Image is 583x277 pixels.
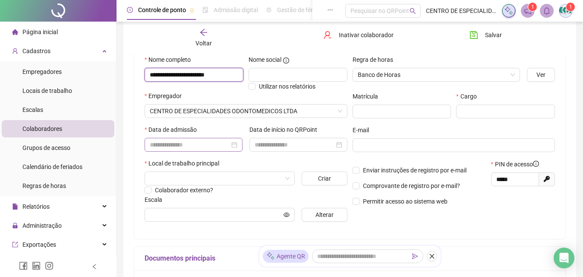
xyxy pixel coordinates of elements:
span: Salvar [485,30,502,40]
span: left [91,264,98,270]
span: Locais de trabalho [22,87,72,94]
button: Inativar colaborador [317,28,400,42]
span: Gestão de férias [277,6,321,13]
span: CENTRO DE ESPECIALIDADES ODONTOMEDICOS LTDA [150,105,342,118]
span: file-done [202,7,208,13]
label: Data de admissão [145,125,202,134]
sup: Atualize o seu contato no menu Meus Dados [566,3,575,11]
button: Salvar [463,28,508,42]
span: Colaborador externo? [155,187,213,194]
label: Cargo [456,92,482,101]
span: clock-circle [127,7,133,13]
span: Criar [318,174,331,183]
span: PIN de acesso [495,159,539,169]
span: close [429,253,435,259]
span: CENTRO DE ESPECIALIDADES ODONTOMEDICOS LTDA [426,6,497,16]
span: lock [12,223,18,229]
span: info-circle [533,161,539,167]
span: Regras de horas [22,182,66,189]
label: Data de início no QRPoint [249,125,323,134]
div: Agente QR [263,250,309,263]
img: sparkle-icon.fc2bf0ac1784a2077858766a79e2daf3.svg [266,252,275,261]
span: Alterar [315,210,334,220]
div: Open Intercom Messenger [554,248,574,268]
span: Colaboradores [22,125,62,132]
span: Calendário de feriados [22,163,82,170]
sup: 1 [528,3,537,11]
span: Comprovante de registro por e-mail? [363,182,460,189]
h5: Documentos principais [145,253,555,264]
span: eye [284,212,290,218]
img: 29982 [559,4,572,17]
span: Cadastros [22,48,50,54]
span: user-add [12,48,18,54]
span: Permitir acesso ao sistema web [363,198,447,205]
span: instagram [45,261,54,270]
span: Exportações [22,241,56,248]
button: Alterar [302,208,347,222]
span: pushpin [189,8,195,13]
span: file [12,204,18,210]
span: user-delete [323,31,332,39]
span: Nome social [249,55,281,64]
span: save [470,31,478,39]
span: Admissão digital [214,6,258,13]
span: Página inicial [22,29,58,35]
span: search [410,8,416,14]
span: 1 [569,4,572,10]
span: Enviar instruções de registro por e-mail [363,167,466,174]
label: Regra de horas [353,55,399,64]
span: export [12,242,18,248]
span: Grupos de acesso [22,144,70,151]
img: sparkle-icon.fc2bf0ac1784a2077858766a79e2daf3.svg [504,6,514,16]
span: facebook [19,261,28,270]
span: Inativar colaborador [339,30,394,40]
span: Utilizar nos relatórios [259,83,315,90]
span: 1 [531,4,534,10]
span: arrow-left [199,28,208,37]
label: Escala [145,195,168,204]
span: Voltar [195,40,212,47]
span: Ver [536,70,545,80]
span: ellipsis [327,7,333,13]
span: notification [524,7,532,15]
span: info-circle [283,57,289,64]
span: Escalas [22,106,43,113]
label: E-mail [353,125,375,135]
span: Controle de ponto [138,6,186,13]
span: bell [543,7,551,15]
label: Empregador [145,91,187,101]
span: Empregadores [22,68,62,75]
span: sun [266,7,272,13]
button: Criar [302,172,347,185]
span: send [412,253,418,259]
span: Banco de Horas [358,68,515,81]
span: Relatórios [22,203,50,210]
span: linkedin [32,261,41,270]
button: Ver [527,68,555,82]
label: Nome completo [145,55,196,64]
label: Matrícula [353,92,384,101]
label: Local de trabalho principal [145,159,225,168]
span: Administração [22,222,62,229]
span: home [12,29,18,35]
